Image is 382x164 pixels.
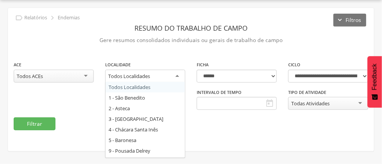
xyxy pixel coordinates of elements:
label: Ficha [197,62,208,68]
p: Endemias [58,15,80,21]
i:  [15,14,23,22]
i:  [48,14,57,22]
p: Relatórios [24,15,47,21]
i:  [265,99,274,108]
div: Todos Localidades [106,82,185,92]
p: Gere resumos consolidados individuais ou gerais de trabalho de campo [14,35,368,45]
div: Todas Atividades [291,100,330,107]
header: Resumo do Trabalho de Campo [14,21,368,35]
label: Localidade [105,62,131,68]
div: 1 - São Benedito [106,92,185,103]
button: Filtrar [14,117,55,130]
div: 5 - Baronesa [106,135,185,145]
button: Feedback - Mostrar pesquisa [368,56,382,108]
div: 3 - [GEOGRAPHIC_DATA] [106,114,185,124]
div: 2 - Asteca [106,103,185,114]
div: Todos ACEs [17,73,43,80]
label: Intervalo de Tempo [197,89,242,95]
div: 9 - Pousada Delrey [106,145,185,156]
label: Tipo de Atividade [288,89,326,95]
label: ACE [14,62,21,68]
label: Ciclo [288,62,300,68]
div: 4 - Chácara Santa Inês [106,124,185,135]
div: Todos Localidades [108,73,150,80]
button: Filtros [333,14,366,27]
span: Feedback [371,64,378,90]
